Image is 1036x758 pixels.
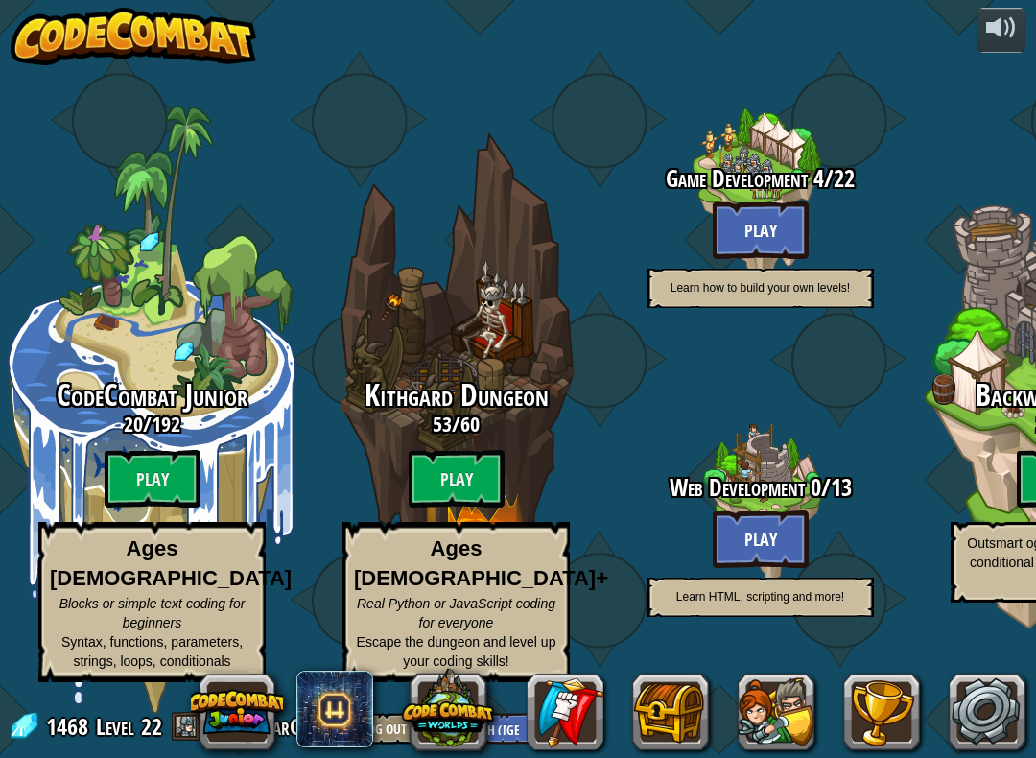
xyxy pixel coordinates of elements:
[141,711,162,742] span: 22
[357,634,556,669] span: Escape the dungeon and level up your coding skills!
[59,596,246,630] span: Blocks or simple text coding for beginners
[61,634,243,669] span: Syntax, functions, parameters, strings, loops, conditionals
[834,162,855,195] span: 22
[433,410,452,438] span: 53
[977,8,1025,53] button: Adjust volume
[676,590,844,604] span: Learn HTML, scripting and more!
[671,281,850,295] span: Learn how to build your own levels!
[365,374,549,415] span: Kithgard Dungeon
[96,711,134,743] span: Level
[124,410,143,438] span: 20
[105,450,200,508] btn: Play
[713,201,809,259] btn: Play
[831,471,852,504] span: 13
[666,162,808,195] span: Game Development
[409,450,505,508] btn: Play
[304,413,608,436] h3: /
[670,471,805,504] span: Web Development
[460,410,480,438] span: 60
[608,353,912,657] div: Complete previous world to unlock
[608,166,912,192] h3: /
[11,8,256,65] img: CodeCombat - Learn how to code by playing a game
[152,410,180,438] span: 192
[354,536,608,590] strong: Ages [DEMOGRAPHIC_DATA]+
[46,711,94,742] span: 1468
[608,475,912,501] h3: /
[805,471,821,504] span: 0
[357,596,555,630] span: Real Python or JavaScript coding for everyone
[808,162,824,195] span: 4
[50,536,292,590] strong: Ages [DEMOGRAPHIC_DATA]
[304,106,608,714] div: Complete previous world to unlock
[57,374,247,415] span: CodeCombat Junior
[713,510,809,568] btn: Play
[608,44,912,348] div: Complete previous world to unlock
